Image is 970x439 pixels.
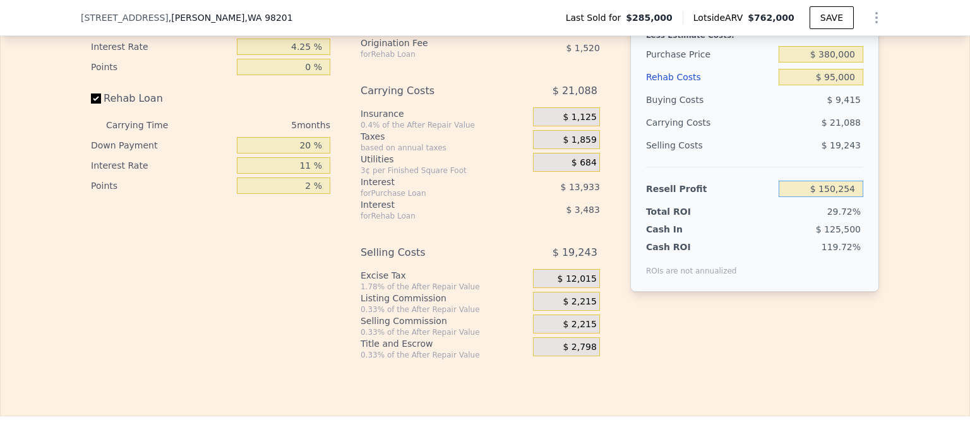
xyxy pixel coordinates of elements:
div: based on annual taxes [361,143,528,153]
span: , WA 98201 [245,13,293,23]
div: Resell Profit [646,177,774,200]
div: Interest Rate [91,155,232,176]
span: $ 2,215 [563,319,596,330]
div: 0.33% of the After Repair Value [361,304,528,315]
div: Origination Fee [361,37,501,49]
div: Title and Escrow [361,337,528,350]
div: 0.33% of the After Repair Value [361,350,528,360]
div: Utilities [361,153,528,165]
span: 29.72% [827,207,861,217]
button: Show Options [864,5,889,30]
span: Lotside ARV [693,11,748,24]
span: $ 125,500 [816,224,861,234]
span: $ 2,215 [563,296,596,308]
button: SAVE [810,6,854,29]
div: Carrying Time [106,115,188,135]
div: 5 months [193,115,330,135]
span: $ 21,088 [822,117,861,128]
div: Selling Costs [646,134,774,157]
div: Carrying Costs [361,80,501,102]
div: 0.33% of the After Repair Value [361,327,528,337]
span: $ 12,015 [558,274,597,285]
label: Rehab Loan [91,87,232,110]
div: Rehab Costs [646,66,774,88]
div: Interest Rate [91,37,232,57]
span: $762,000 [748,13,794,23]
span: $ 1,859 [563,135,596,146]
div: Taxes [361,130,528,143]
div: Selling Costs [361,241,501,264]
div: Excise Tax [361,269,528,282]
span: $ 2,798 [563,342,596,353]
span: $ 1,520 [566,43,599,53]
span: $ 19,243 [553,241,597,264]
span: $ 3,483 [566,205,599,215]
div: Points [91,176,232,196]
span: $ 21,088 [553,80,597,102]
div: Listing Commission [361,292,528,304]
span: Last Sold for [566,11,626,24]
input: Rehab Loan [91,93,101,104]
div: Selling Commission [361,315,528,327]
div: Cash ROI [646,241,737,253]
span: , [PERSON_NAME] [169,11,293,24]
div: 3¢ per Finished Square Foot [361,165,528,176]
div: Insurance [361,107,528,120]
span: $ 1,125 [563,112,596,123]
div: Down Payment [91,135,232,155]
span: [STREET_ADDRESS] [81,11,169,24]
span: $ 9,415 [827,95,861,105]
span: $ 19,243 [822,140,861,150]
div: for Rehab Loan [361,211,501,221]
div: Interest [361,176,501,188]
div: 1.78% of the After Repair Value [361,282,528,292]
div: for Purchase Loan [361,188,501,198]
div: Buying Costs [646,88,774,111]
div: for Rehab Loan [361,49,501,59]
div: Interest [361,198,501,211]
div: Points [91,57,232,77]
div: Total ROI [646,205,725,218]
span: $285,000 [626,11,673,24]
div: ROIs are not annualized [646,253,737,276]
span: $ 684 [572,157,597,169]
div: Purchase Price [646,43,774,66]
div: 0.4% of the After Repair Value [361,120,528,130]
span: 119.72% [822,242,861,252]
span: $ 13,933 [561,182,600,192]
div: Cash In [646,223,725,236]
div: Carrying Costs [646,111,725,134]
